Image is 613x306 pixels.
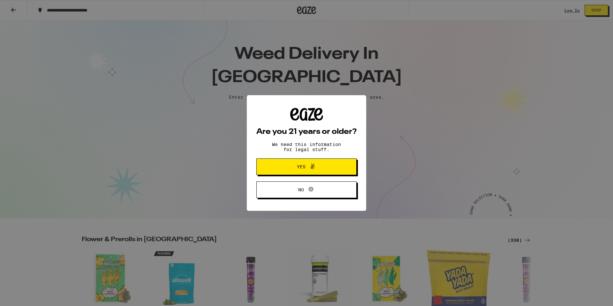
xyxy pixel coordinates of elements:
[297,164,306,169] span: Yes
[256,128,357,136] h2: Are you 21 years or older?
[298,187,304,192] span: No
[267,142,346,152] p: We need this information for legal stuff.
[256,181,357,198] button: No
[256,158,357,175] button: Yes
